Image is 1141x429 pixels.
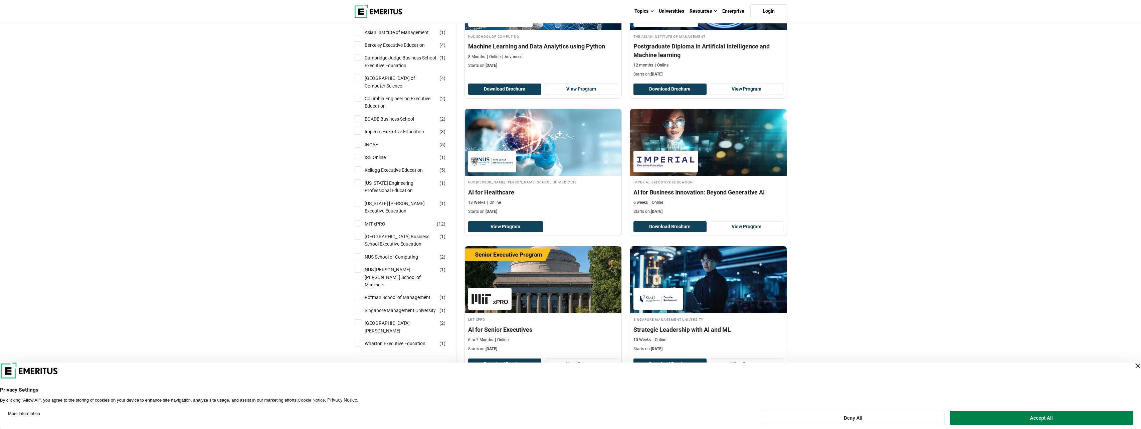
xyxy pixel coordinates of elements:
span: [DATE] [486,209,497,214]
img: AI for Business Innovation: Beyond Generative AI | Online AI and Machine Learning Course [630,109,787,176]
span: 2 [441,254,444,260]
span: ( ) [439,253,445,261]
a: Login [750,4,787,18]
a: Columbia Engineering Executive Education [365,95,450,110]
a: ISB Online [365,154,399,161]
span: 4 [441,42,444,48]
span: [DATE] [651,209,662,214]
img: AI for Healthcare | Online Healthcare Course [465,109,621,176]
img: MIT xPRO [471,291,508,306]
span: ( ) [439,294,445,301]
h4: AI for Healthcare [468,188,618,196]
button: Download Brochure [633,221,707,233]
span: 1 [441,180,444,186]
span: 1 [441,30,444,35]
span: ( ) [439,115,445,123]
span: ( ) [439,54,445,61]
a: View Program [545,359,618,370]
span: ( ) [439,233,445,240]
a: Rotman School of Management [365,294,444,301]
a: Kellogg Executive Education [365,166,436,174]
a: [US_STATE] [PERSON_NAME] Executive Education [365,200,450,215]
p: 6 weeks [633,200,648,205]
span: ( ) [439,29,445,36]
span: 1 [441,308,444,313]
a: NUS School of Computing [365,253,431,261]
span: 1 [441,55,444,60]
h4: Postgraduate Diploma in Artificial Intelligence and Machine learning [633,42,783,59]
button: Download Brochure [633,359,707,370]
span: 1 [441,341,444,346]
a: [GEOGRAPHIC_DATA] Business School Executive Education [365,233,450,248]
span: [DATE] [486,346,497,351]
span: ( ) [439,95,445,102]
h4: AI for Senior Executives [468,325,618,334]
a: Berkeley Executive Education [365,41,438,49]
button: Download Brochure [633,84,707,95]
a: View Program [468,221,543,233]
span: ( ) [439,128,445,135]
span: 1 [441,234,444,239]
a: Asian Institute of Management [365,29,442,36]
a: AI and Machine Learning Course by Imperial Executive Education - October 9, 2025 Imperial Executi... [630,109,787,218]
span: [DATE] [486,63,497,68]
a: Healthcare Course by NUS Yong Loo Lin School of Medicine - September 30, 2025 NUS Yong Loo Lin Sc... [465,109,621,218]
h4: AI for Business Innovation: Beyond Generative AI [633,188,783,196]
p: 6 to 7 Months [468,337,493,343]
a: AI and Machine Learning Course by Singapore Management University - November 24, 2025 Singapore M... [630,246,787,355]
h4: Singapore Management University [633,316,783,322]
h4: Imperial Executive Education [633,179,783,185]
p: Online [487,54,501,60]
span: 1 [441,201,444,206]
p: 8 Months [468,54,485,60]
img: Singapore Management University [637,291,680,306]
span: ( ) [439,141,445,148]
h4: NUS School of Computing [468,33,618,39]
span: ( ) [439,266,445,273]
a: View Program [710,84,783,95]
a: Wharton Executive Education [365,340,439,347]
span: 2 [441,96,444,101]
p: 13 Weeks [468,200,486,205]
a: [US_STATE] Engineering Professional Education [365,179,450,194]
a: Cambridge Judge Business School Executive Education [365,54,450,69]
p: Starts on: [468,63,618,68]
a: Singapore Management University [365,307,449,314]
img: AI for Senior Executives | Online AI and Machine Learning Course [465,246,621,313]
span: ( ) [439,319,445,327]
p: 12 months [633,62,653,68]
p: Starts on: [633,209,783,214]
span: [DATE] [651,346,662,351]
span: 5 [441,142,444,147]
span: ( ) [439,307,445,314]
span: ( ) [439,166,445,174]
h4: NUS [PERSON_NAME] [PERSON_NAME] School of Medicine [468,179,618,185]
p: Starts on: [468,209,618,214]
p: Advanced [502,54,523,60]
a: INCAE [365,141,391,148]
span: 1 [441,267,444,272]
img: NUS Yong Loo Lin School of Medicine [471,154,513,169]
h4: MIT xPRO [468,316,618,322]
span: ( ) [439,340,445,347]
a: View Program [545,84,618,95]
p: Starts on: [633,71,783,77]
p: Online [495,337,509,343]
span: ( ) [439,154,445,161]
a: View Program [710,359,783,370]
h4: Strategic Leadership with AI and ML [633,325,783,334]
img: Strategic Leadership with AI and ML | Online AI and Machine Learning Course [630,246,787,313]
span: 12 [438,221,444,227]
p: Online [649,200,663,205]
p: Starts on: [633,346,783,352]
span: ( ) [439,179,445,187]
p: 10 Weeks [633,337,651,343]
button: Download Brochure [468,84,542,95]
a: NUS [PERSON_NAME] [PERSON_NAME] School of Medicine [365,266,450,288]
span: 1 [441,155,444,160]
p: Online [487,200,501,205]
a: MIT xPRO [365,220,399,228]
span: 4 [441,76,444,81]
a: View Program [710,221,783,233]
h4: Machine Learning and Data Analytics using Python [468,42,618,50]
